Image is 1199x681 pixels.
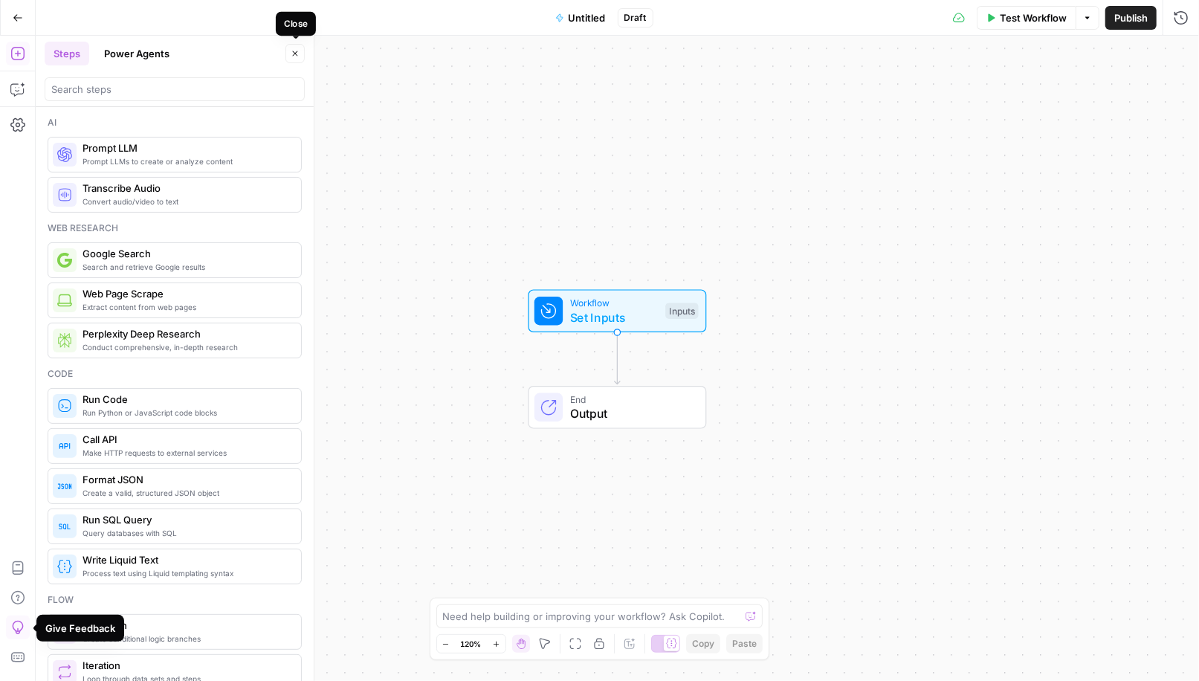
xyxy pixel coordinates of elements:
[479,290,756,333] div: WorkflowSet InputsInputs
[83,658,289,673] span: Iteration
[692,637,714,651] span: Copy
[83,326,289,341] span: Perplexity Deep Research
[83,196,289,207] span: Convert audio/video to text
[461,638,482,650] span: 120%
[83,487,289,499] span: Create a valid, structured JSON object
[570,404,691,422] span: Output
[83,512,289,527] span: Run SQL Query
[1114,10,1148,25] span: Publish
[83,407,289,419] span: Run Python or JavaScript code blocks
[83,633,289,645] span: Create conditional logic branches
[83,246,289,261] span: Google Search
[624,11,647,25] span: Draft
[48,593,302,607] div: Flow
[570,296,659,310] span: Workflow
[479,386,756,429] div: EndOutput
[1105,6,1157,30] button: Publish
[83,181,289,196] span: Transcribe Audio
[83,141,289,155] span: Prompt LLM
[665,303,698,320] div: Inputs
[546,6,615,30] button: Untitled
[569,10,606,25] span: Untitled
[83,301,289,313] span: Extract content from web pages
[615,332,620,384] g: Edge from start to end
[48,222,302,235] div: Web research
[83,341,289,353] span: Conduct comprehensive, in-depth research
[284,17,308,30] div: Close
[51,82,298,97] input: Search steps
[83,447,289,459] span: Make HTTP requests to external services
[48,116,302,129] div: Ai
[977,6,1076,30] button: Test Workflow
[83,261,289,273] span: Search and retrieve Google results
[1000,10,1067,25] span: Test Workflow
[83,618,289,633] span: Condition
[83,286,289,301] span: Web Page Scrape
[570,309,659,326] span: Set Inputs
[83,472,289,487] span: Format JSON
[83,527,289,539] span: Query databases with SQL
[732,637,757,651] span: Paste
[83,155,289,167] span: Prompt LLMs to create or analyze content
[83,432,289,447] span: Call API
[83,392,289,407] span: Run Code
[726,634,763,653] button: Paste
[95,42,178,65] button: Power Agents
[83,567,289,579] span: Process text using Liquid templating syntax
[570,393,691,407] span: End
[48,367,302,381] div: Code
[83,552,289,567] span: Write Liquid Text
[45,621,115,636] div: Give Feedback
[686,634,720,653] button: Copy
[45,42,89,65] button: Steps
